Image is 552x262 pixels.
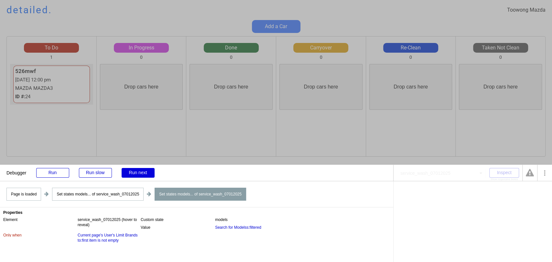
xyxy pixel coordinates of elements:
[6,188,41,201] div: Page is loaded
[3,233,78,237] div: Only when
[215,225,261,230] div: Search for Modelss:filtered
[3,217,78,221] div: Element
[6,165,27,175] div: Debugger
[141,217,215,221] div: Custom state
[79,168,112,178] div: Run slow
[141,225,215,229] div: Value
[155,188,246,201] div: Set states models... of service_wash_07012025
[36,168,69,178] div: Run
[3,211,390,215] div: Properties
[78,217,139,227] div: service_wash_07012025 (hover to reveal)
[122,168,155,178] div: Run next
[78,233,139,243] div: Current page's User's Limit Brands to:first item is not empty
[215,217,228,222] div: models
[52,188,144,201] div: Set states models... of service_wash_07012025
